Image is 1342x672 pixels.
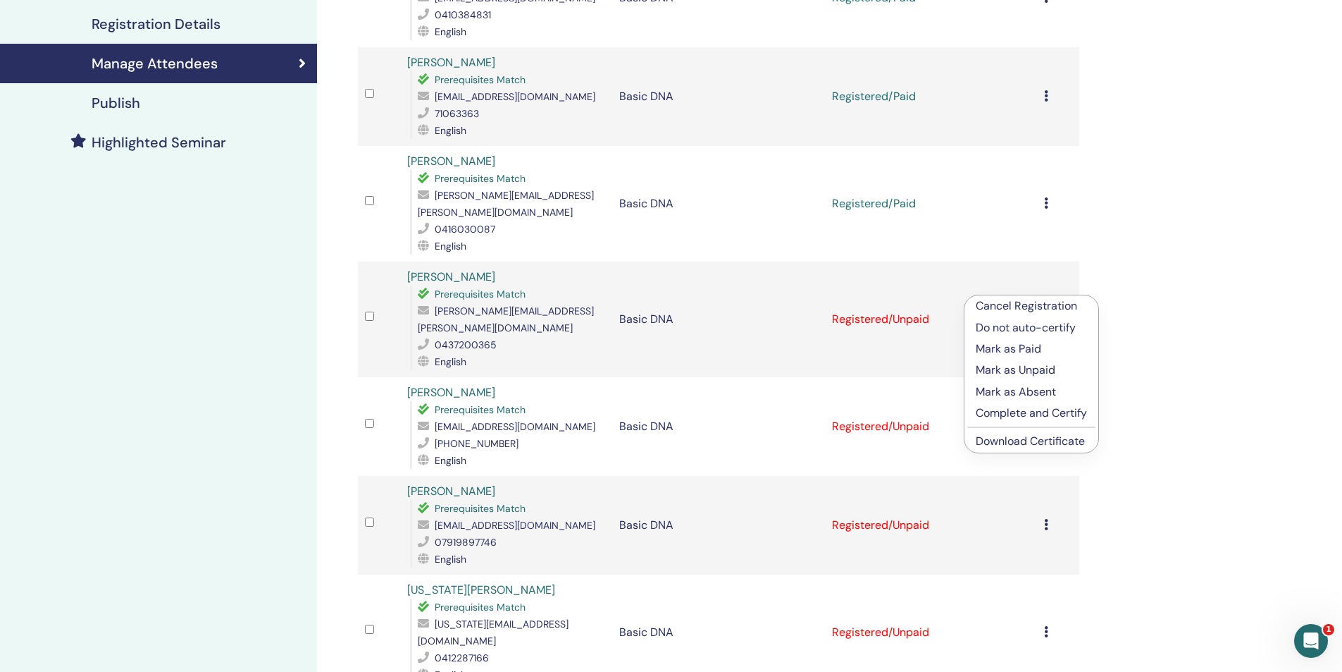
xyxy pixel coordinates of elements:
span: 0437200365 [435,338,497,351]
td: Basic DNA [612,47,824,146]
span: Prerequisites Match [435,172,526,185]
td: Basic DNA [612,377,824,476]
span: English [435,454,466,467]
a: [PERSON_NAME] [407,55,495,70]
td: Basic DNA [612,146,824,262]
a: [PERSON_NAME] [407,484,495,499]
iframe: Intercom live chat [1294,624,1328,658]
span: 07919897746 [435,536,497,549]
span: English [435,553,466,566]
a: [PERSON_NAME] [407,269,495,284]
span: Prerequisites Match [435,502,526,515]
h4: Registration Details [92,16,220,32]
h4: Highlighted Seminar [92,134,226,151]
span: Prerequisites Match [435,288,526,300]
span: English [435,25,466,38]
span: [EMAIL_ADDRESS][DOMAIN_NAME] [435,519,595,532]
span: [EMAIL_ADDRESS][DOMAIN_NAME] [435,90,595,103]
a: Download Certificate [976,434,1085,448]
p: Mark as Paid [976,341,1087,358]
span: English [435,355,466,368]
span: English [435,124,466,137]
span: [EMAIL_ADDRESS][DOMAIN_NAME] [435,420,595,433]
span: [PERSON_NAME][EMAIL_ADDRESS][PERSON_NAME][DOMAIN_NAME] [418,305,594,334]
a: [PERSON_NAME] [407,154,495,169]
td: Basic DNA [612,262,824,377]
p: Do not auto-certify [976,319,1087,336]
p: Mark as Unpaid [976,362,1087,379]
span: 0412287166 [435,652,489,664]
span: 1 [1323,624,1334,635]
span: 71063363 [435,107,479,120]
p: Cancel Registration [976,298,1087,314]
a: [US_STATE][PERSON_NAME] [407,582,555,597]
td: Basic DNA [612,476,824,575]
span: [PHONE_NUMBER] [435,437,518,450]
span: [US_STATE][EMAIL_ADDRESS][DOMAIN_NAME] [418,618,569,647]
span: Prerequisites Match [435,403,526,416]
span: English [435,240,466,252]
span: Prerequisites Match [435,73,526,86]
span: Prerequisites Match [435,601,526,613]
p: Complete and Certify [976,405,1087,422]
span: [PERSON_NAME][EMAIL_ADDRESS][PERSON_NAME][DOMAIN_NAME] [418,189,594,219]
h4: Manage Attendees [92,55,218,72]
p: Mark as Absent [976,384,1087,401]
a: [PERSON_NAME] [407,385,495,400]
span: 0416030087 [435,223,495,236]
span: 0410384831 [435,8,491,21]
h4: Publish [92,94,140,111]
